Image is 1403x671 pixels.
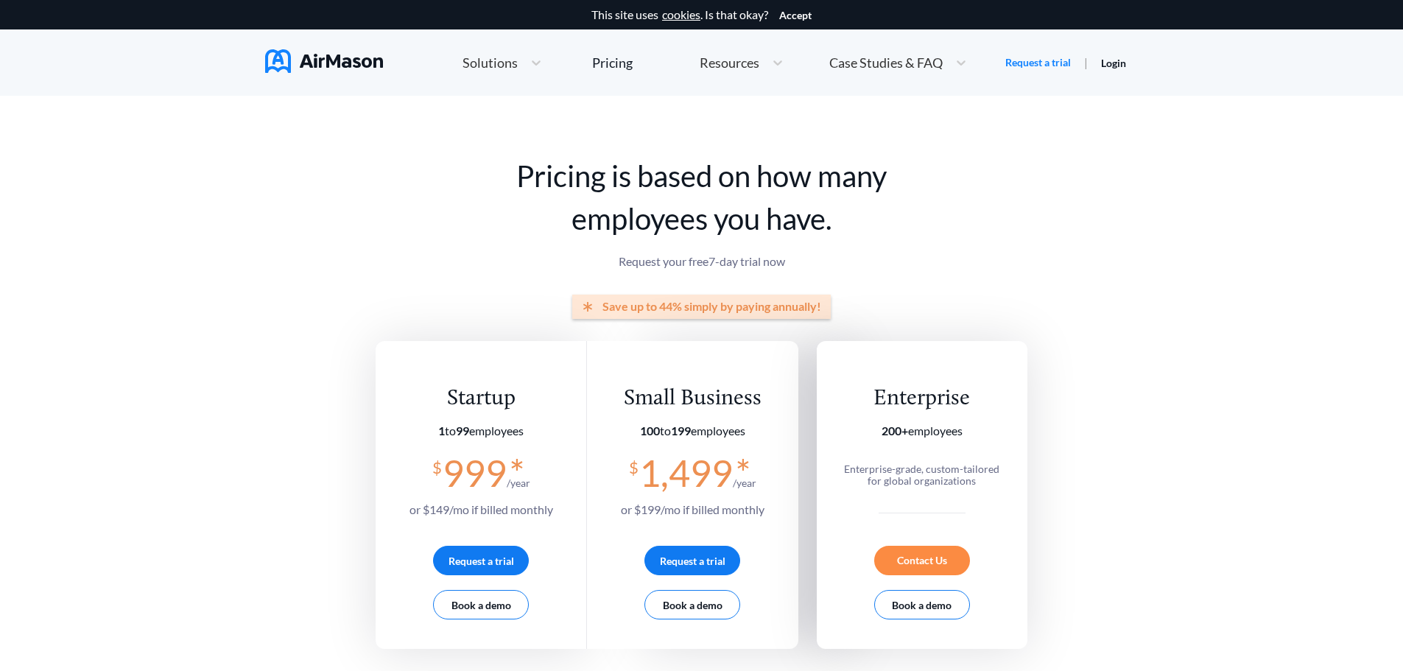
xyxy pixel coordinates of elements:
span: Resources [700,56,759,69]
span: $ [629,452,639,477]
span: | [1084,55,1088,69]
span: or $ 199 /mo if billed monthly [621,502,764,516]
button: Request a trial [433,546,529,575]
span: or $ 149 /mo if billed monthly [409,502,553,516]
div: Contact Us [874,546,970,575]
button: Book a demo [433,590,529,619]
section: employees [837,424,1007,438]
a: Login [1101,57,1126,69]
span: Solutions [463,56,518,69]
b: 199 [671,424,691,438]
section: employees [621,424,764,438]
button: Accept cookies [779,10,812,21]
p: Request your free 7 -day trial now [376,255,1027,268]
span: Case Studies & FAQ [829,56,943,69]
b: 1 [438,424,445,438]
b: 100 [640,424,660,438]
div: Pricing [592,56,633,69]
img: AirMason Logo [265,49,383,73]
span: to [640,424,691,438]
span: 999 [443,451,507,495]
button: Book a demo [874,590,970,619]
div: Enterprise [837,385,1007,412]
span: to [438,424,469,438]
span: Save up to 44% simply by paying annually! [602,300,821,313]
div: Startup [409,385,553,412]
span: $ [432,452,442,477]
div: Small Business [621,385,764,412]
a: Request a trial [1005,55,1071,70]
span: Enterprise-grade, custom-tailored for global organizations [844,463,999,487]
section: employees [409,424,553,438]
a: cookies [662,8,700,21]
b: 200+ [882,424,908,438]
span: 1,499 [639,451,733,495]
b: 99 [456,424,469,438]
button: Request a trial [644,546,740,575]
button: Book a demo [644,590,740,619]
h1: Pricing is based on how many employees you have. [376,155,1027,240]
a: Pricing [592,49,633,76]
